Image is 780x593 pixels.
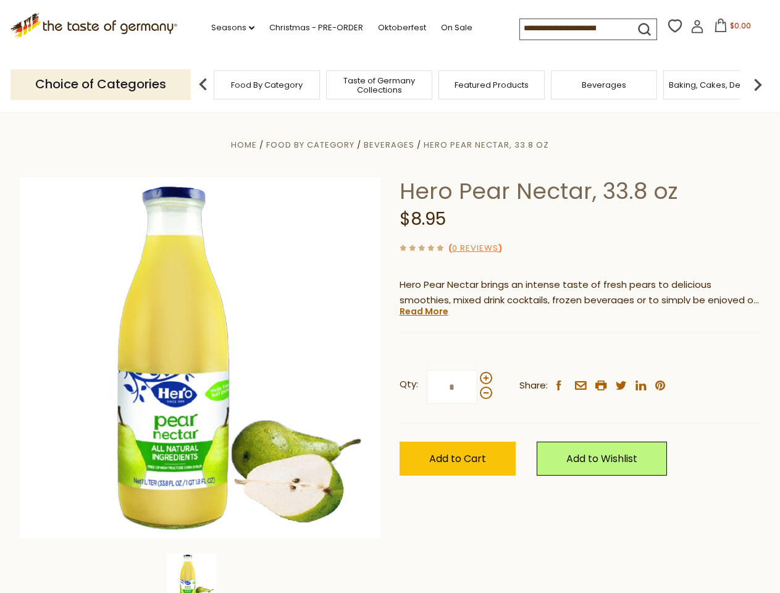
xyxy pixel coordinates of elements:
[400,277,761,308] p: Hero Pear Nectar brings an intense taste of fresh pears to delicious smoothies, mixed drink cockt...
[519,378,548,393] span: Share:
[330,76,429,95] a: Taste of Germany Collections
[211,21,254,35] a: Seasons
[378,21,426,35] a: Oktoberfest
[191,72,216,97] img: previous arrow
[400,377,418,392] strong: Qty:
[231,80,303,90] a: Food By Category
[441,21,472,35] a: On Sale
[427,370,477,404] input: Qty:
[448,242,502,254] span: ( )
[745,72,770,97] img: next arrow
[537,442,667,476] a: Add to Wishlist
[400,442,516,476] button: Add to Cart
[20,177,381,539] img: Hero Pear Nectar, 33.8 oz
[400,305,448,318] a: Read More
[429,452,486,466] span: Add to Cart
[269,21,363,35] a: Christmas - PRE-ORDER
[10,69,191,99] p: Choice of Categories
[730,20,751,31] span: $0.00
[707,19,759,37] button: $0.00
[266,139,354,151] a: Food By Category
[582,80,626,90] a: Beverages
[669,80,765,90] a: Baking, Cakes, Desserts
[400,207,446,231] span: $8.95
[400,177,761,205] h1: Hero Pear Nectar, 33.8 oz
[424,139,549,151] a: Hero Pear Nectar, 33.8 oz
[452,242,498,255] a: 0 Reviews
[455,80,529,90] a: Featured Products
[231,139,257,151] a: Home
[364,139,414,151] a: Beverages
